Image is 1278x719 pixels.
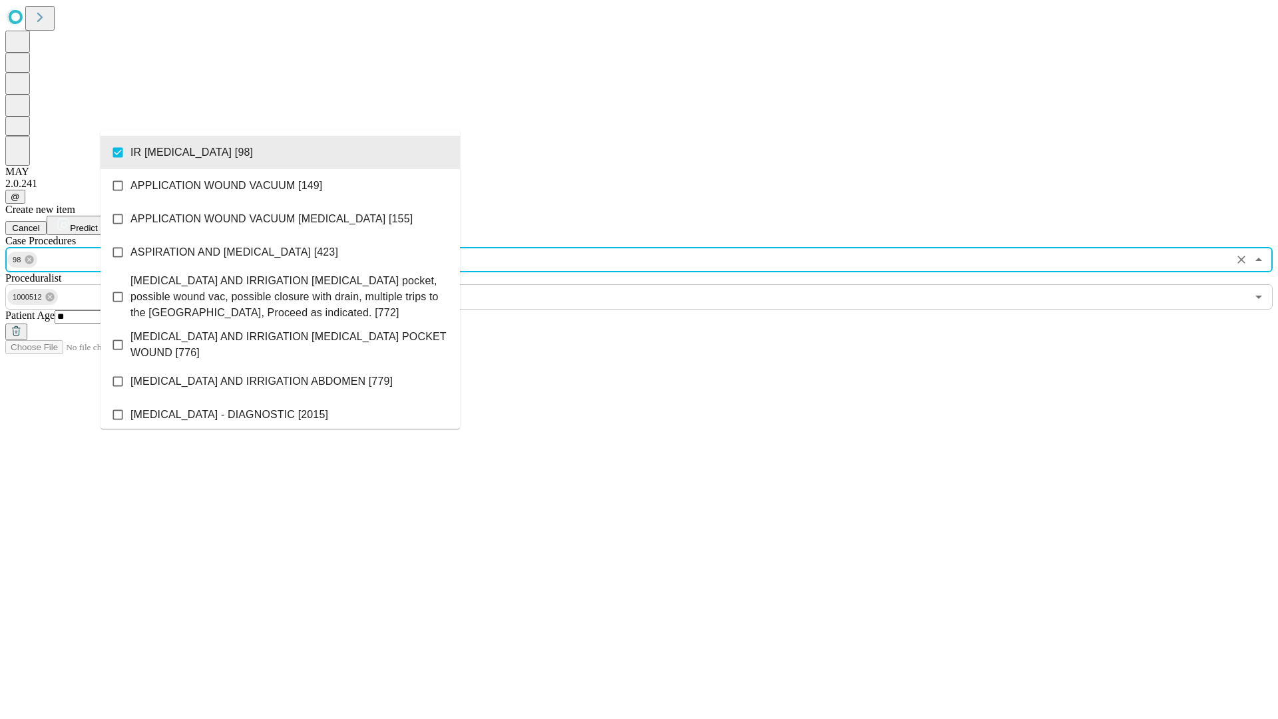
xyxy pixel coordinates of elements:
[7,289,58,305] div: 1000512
[5,221,47,235] button: Cancel
[130,407,328,423] span: [MEDICAL_DATA] - DIAGNOSTIC [2015]
[5,235,76,246] span: Scheduled Procedure
[7,252,37,268] div: 98
[5,310,55,321] span: Patient Age
[5,272,61,284] span: Proceduralist
[70,223,97,233] span: Predict
[130,211,413,227] span: APPLICATION WOUND VACUUM [MEDICAL_DATA] [155]
[1232,250,1251,269] button: Clear
[5,178,1273,190] div: 2.0.241
[7,252,27,268] span: 98
[47,216,108,235] button: Predict
[130,329,449,361] span: [MEDICAL_DATA] AND IRRIGATION [MEDICAL_DATA] POCKET WOUND [776]
[130,373,393,389] span: [MEDICAL_DATA] AND IRRIGATION ABDOMEN [779]
[5,204,75,215] span: Create new item
[11,192,20,202] span: @
[12,223,40,233] span: Cancel
[1249,250,1268,269] button: Close
[130,178,322,194] span: APPLICATION WOUND VACUUM [149]
[7,290,47,305] span: 1000512
[5,166,1273,178] div: MAY
[130,244,338,260] span: ASPIRATION AND [MEDICAL_DATA] [423]
[130,273,449,321] span: [MEDICAL_DATA] AND IRRIGATION [MEDICAL_DATA] pocket, possible wound vac, possible closure with dr...
[130,144,253,160] span: IR [MEDICAL_DATA] [98]
[1249,288,1268,306] button: Open
[5,190,25,204] button: @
